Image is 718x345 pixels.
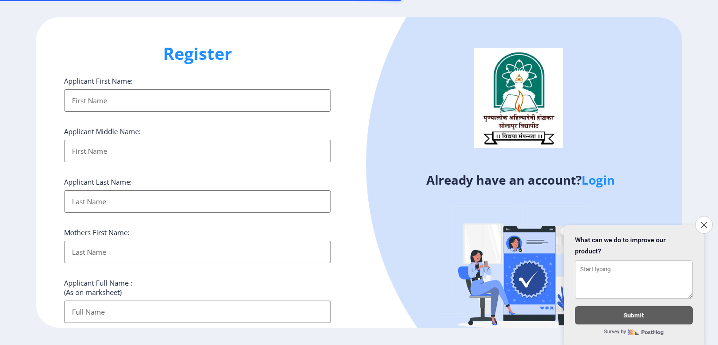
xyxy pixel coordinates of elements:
[64,301,331,323] input: Full Name
[474,48,563,148] img: logo
[366,172,675,187] h4: Already have an account?
[64,278,132,297] label: Applicant Full Name : (As on marksheet)
[64,76,133,86] label: Applicant First Name:
[64,140,331,162] input: First Name
[64,190,331,213] input: Last Name
[64,89,331,112] input: First Name
[64,177,132,187] label: Applicant Last Name:
[64,127,141,136] label: Applicant Middle Name:
[64,228,129,237] label: Mothers First Name:
[582,172,615,188] a: Login
[64,241,331,263] input: Last Name
[64,43,331,65] h1: Register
